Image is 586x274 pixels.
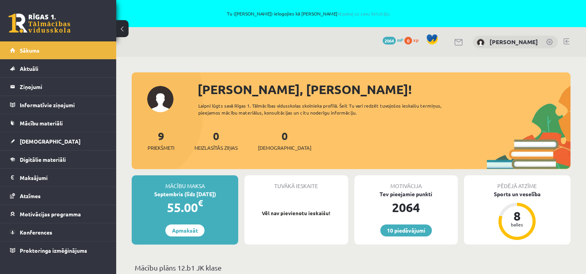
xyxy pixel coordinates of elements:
img: Robijs Cabuls [477,39,485,46]
a: 10 piedāvājumi [380,224,432,236]
span: [DEMOGRAPHIC_DATA] [20,138,81,145]
span: Mācību materiāli [20,120,63,127]
span: € [198,197,203,209]
a: Ziņojumi [10,78,107,96]
div: [PERSON_NAME], [PERSON_NAME]! [198,80,571,99]
a: Mācību materiāli [10,114,107,132]
a: Proktoringa izmēģinājums [10,241,107,259]
span: Aktuāli [20,65,38,72]
a: Sports un veselība 8 balles [464,190,571,241]
div: Pēdējā atzīme [464,175,571,190]
a: Aktuāli [10,60,107,77]
div: Sports un veselība [464,190,571,198]
div: Tuvākā ieskaite [244,175,348,190]
span: 2064 [383,37,396,45]
span: Priekšmeti [148,144,174,152]
p: Vēl nav pievienotu ieskaišu! [248,209,344,217]
div: 8 [505,210,529,222]
a: Maksājumi [10,169,107,187]
span: 0 [404,37,412,45]
span: Sākums [20,47,40,54]
a: 9Priekšmeti [148,129,174,152]
a: Motivācijas programma [10,205,107,223]
span: Proktoringa izmēģinājums [20,247,87,254]
span: Konferences [20,229,52,236]
a: Konferences [10,223,107,241]
legend: Ziņojumi [20,78,107,96]
a: Informatīvie ziņojumi [10,96,107,114]
a: 0[DEMOGRAPHIC_DATA] [258,129,311,152]
div: balles [505,222,529,227]
span: Motivācijas programma [20,211,81,217]
legend: Informatīvie ziņojumi [20,96,107,114]
a: [PERSON_NAME] [490,38,538,46]
a: 2064 mP [383,37,403,43]
a: Rīgas 1. Tālmācības vidusskola [9,14,70,33]
span: Atzīmes [20,192,41,199]
div: Motivācija [354,175,458,190]
div: 2064 [354,198,458,217]
a: 0Neizlasītās ziņas [194,129,238,152]
a: Apmaksāt [165,224,204,236]
a: Atzīmes [10,187,107,205]
span: Digitālie materiāli [20,156,66,163]
a: Digitālie materiāli [10,151,107,168]
legend: Maksājumi [20,169,107,187]
span: Neizlasītās ziņas [194,144,238,152]
a: Sākums [10,41,107,59]
span: Tu ([PERSON_NAME]) ielogojies kā [PERSON_NAME] [89,11,528,16]
div: Tev pieejamie punkti [354,190,458,198]
span: xp [413,37,418,43]
span: [DEMOGRAPHIC_DATA] [258,144,311,152]
div: Mācību maksa [132,175,238,190]
a: Atpakaļ uz savu lietotāju [337,10,390,17]
div: Septembris (līdz [DATE]) [132,190,238,198]
a: [DEMOGRAPHIC_DATA] [10,132,107,150]
a: 0 xp [404,37,422,43]
p: Mācību plāns 12.b1 JK klase [135,262,567,273]
div: 55.00 [132,198,238,217]
div: Laipni lūgts savā Rīgas 1. Tālmācības vidusskolas skolnieka profilā. Šeit Tu vari redzēt tuvojošo... [198,102,462,116]
span: mP [397,37,403,43]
